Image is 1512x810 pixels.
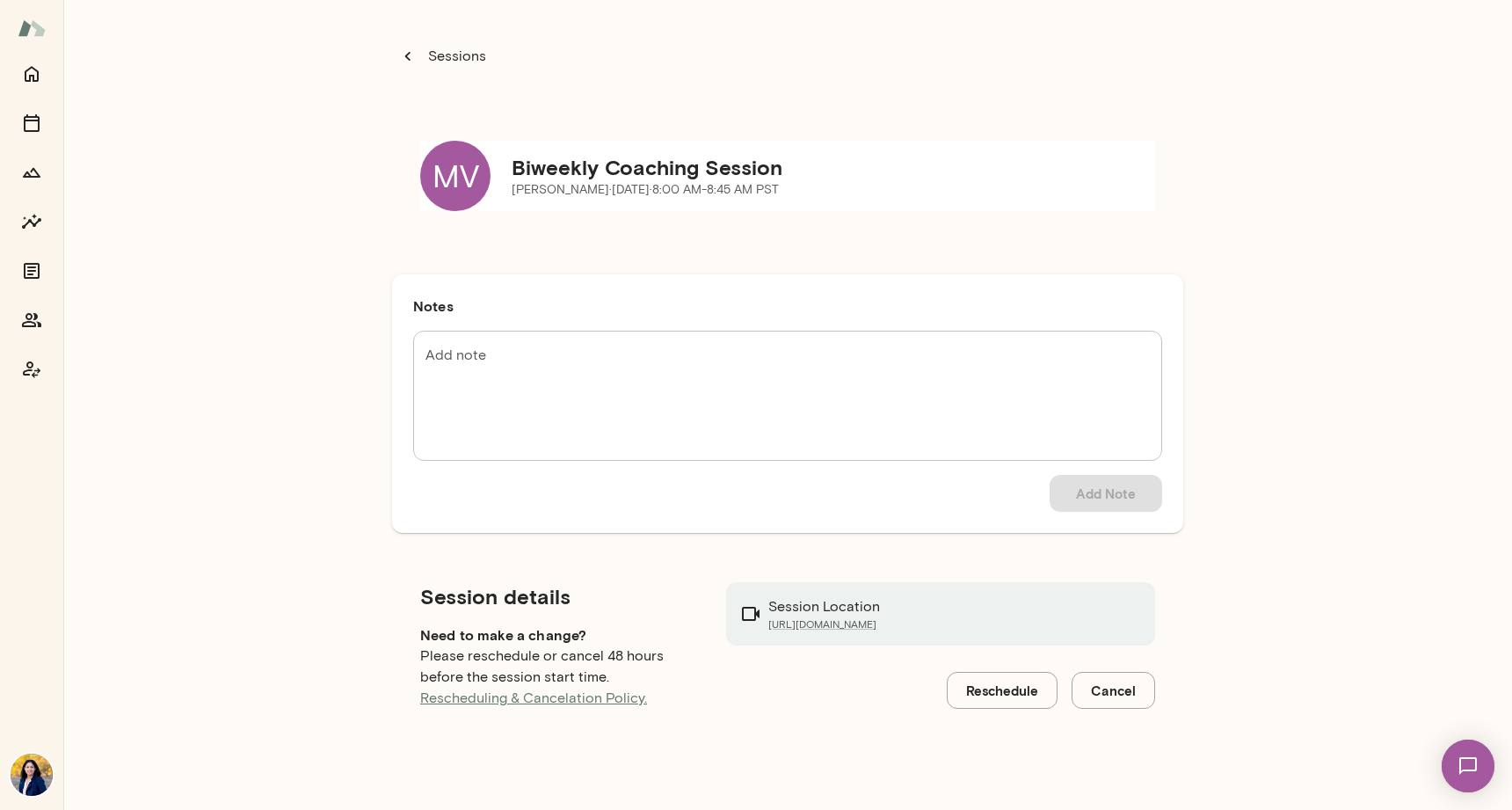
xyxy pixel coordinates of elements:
h6: Notes [413,296,1162,317]
h6: Need to make a change? [420,624,698,646]
div: MV [420,141,491,211]
a: Rescheduling & Cancelation Policy. [420,690,647,706]
img: Jaya Jaware [11,754,53,796]
p: Sessions [425,46,486,67]
button: Insights [14,204,49,239]
h5: Session details [420,582,698,610]
img: Mento [18,11,46,45]
p: Session Location [768,596,880,617]
button: Members [14,303,49,338]
button: Reschedule [947,672,1058,709]
p: [PERSON_NAME] · [DATE] · 8:00 AM-8:45 AM PST [512,181,782,199]
button: Documents [14,253,49,288]
button: Cancel [1072,672,1155,709]
h5: Biweekly Coaching Session [512,153,782,181]
button: Sessions [392,39,496,74]
button: Sessions [14,106,49,141]
button: Coach app [14,352,49,387]
a: [URL][DOMAIN_NAME] [768,617,880,631]
p: Please reschedule or cancel 48 hours before the session start time. [420,646,698,709]
button: Home [14,56,49,91]
button: Growth Plan [14,155,49,190]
